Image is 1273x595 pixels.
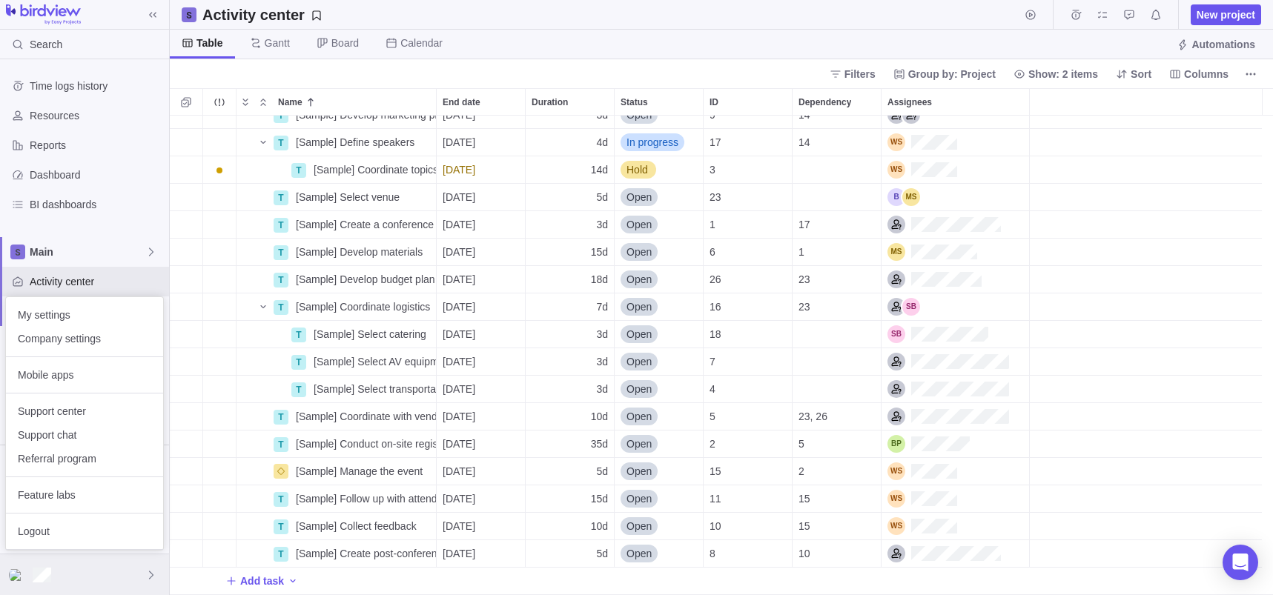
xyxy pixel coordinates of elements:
[6,327,163,350] a: Company settings
[18,308,151,322] span: My settings
[18,488,151,502] span: Feature labs
[9,569,27,581] img: Show
[18,524,151,539] span: Logout
[6,399,163,423] a: Support center
[6,483,163,507] a: Feature labs
[18,368,151,382] span: Mobile apps
[6,363,163,387] a: Mobile apps
[18,331,151,346] span: Company settings
[18,428,151,442] span: Support chat
[9,566,27,584] div: Bug
[6,303,163,327] a: My settings
[6,519,163,543] a: Logout
[6,447,163,471] a: Referral program
[18,451,151,466] span: Referral program
[18,404,151,419] span: Support center
[6,423,163,447] a: Support chat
